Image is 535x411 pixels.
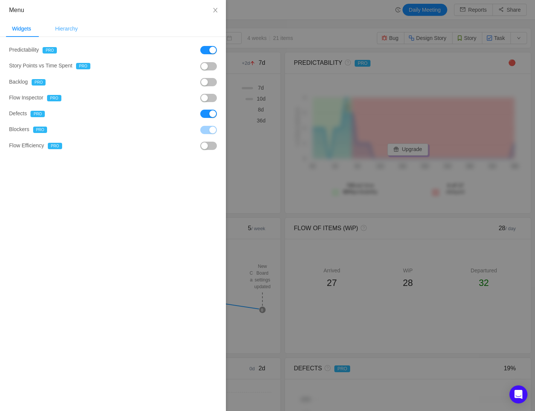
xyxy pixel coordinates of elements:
[76,63,90,69] span: PRO
[43,47,57,53] span: PRO
[6,20,37,37] div: Widgets
[9,46,113,54] div: Predictability
[32,79,46,86] span: PRO
[48,143,62,149] span: PRO
[47,95,61,101] span: PRO
[9,125,113,134] div: Blockers
[9,94,113,102] div: Flow Inspector
[9,78,113,86] div: Backlog
[33,127,47,133] span: PRO
[9,62,113,70] div: Story Points vs Time Spent
[509,385,527,403] div: Open Intercom Messenger
[30,111,45,117] span: PRO
[49,20,84,37] div: Hierarchy
[212,7,218,13] i: icon: close
[9,110,113,118] div: Defects
[9,142,113,150] div: Flow Efficiency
